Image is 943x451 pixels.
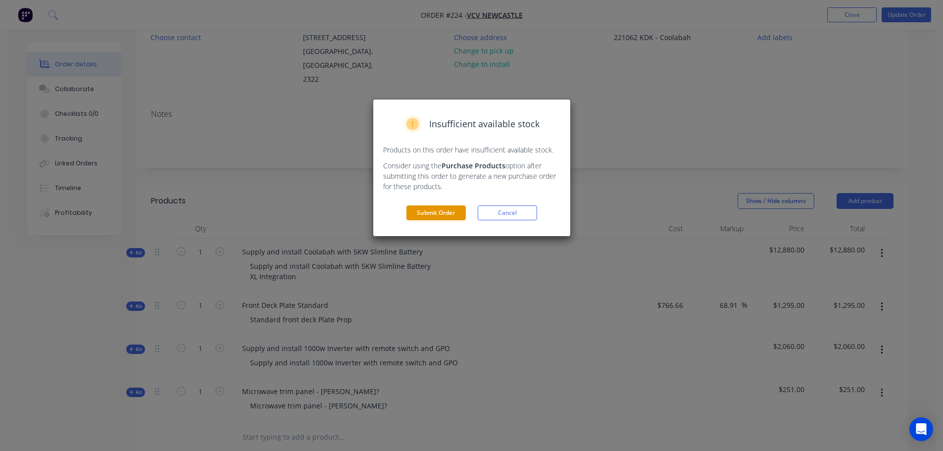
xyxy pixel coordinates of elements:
button: Submit Order [406,205,466,220]
strong: Purchase Products [442,161,505,170]
p: Consider using the option after submitting this order to generate a new purchase order for these ... [383,160,560,192]
div: Open Intercom Messenger [909,417,933,441]
span: Insufficient available stock [429,117,540,131]
p: Products on this order have insufficient available stock. [383,145,560,155]
button: Cancel [478,205,537,220]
